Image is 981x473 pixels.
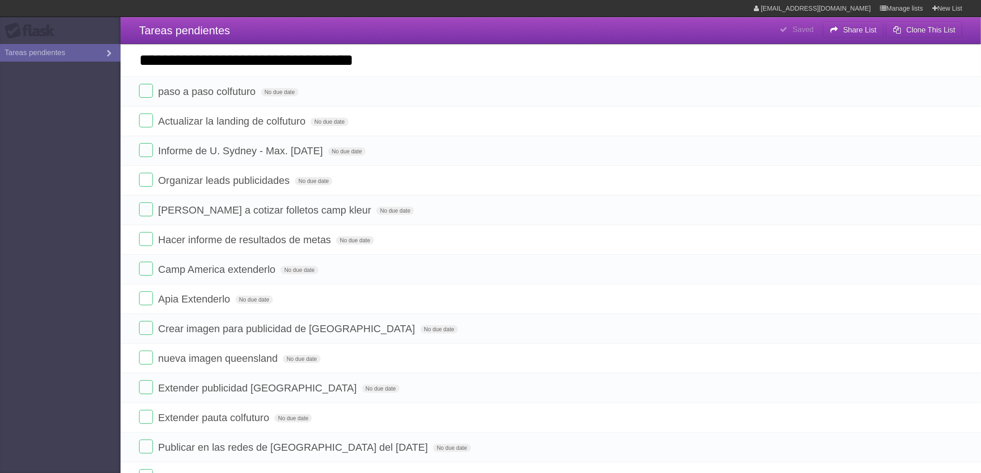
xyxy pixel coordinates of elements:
[139,321,153,335] label: Done
[236,296,273,304] span: No due date
[283,355,320,363] span: No due date
[886,22,962,38] button: Clone This List
[139,262,153,276] label: Done
[362,385,400,393] span: No due date
[139,114,153,127] label: Done
[158,234,333,246] span: Hacer informe de resultados de metas
[158,204,374,216] span: [PERSON_NAME] a cotizar folletos camp kleur
[139,202,153,216] label: Done
[158,115,308,127] span: Actualizar la landing de colfuturo
[328,147,366,156] span: No due date
[139,173,153,187] label: Done
[139,291,153,305] label: Done
[793,25,814,33] b: Saved
[261,88,299,96] span: No due date
[295,177,332,185] span: No due date
[139,24,230,37] span: Tareas pendientes
[158,145,325,157] span: Informe de U. Sydney - Max. [DATE]
[139,440,153,454] label: Done
[139,410,153,424] label: Done
[158,264,278,275] span: Camp America extenderlo
[139,380,153,394] label: Done
[433,444,471,452] span: No due date
[158,441,430,453] span: Publicar en las redes de [GEOGRAPHIC_DATA] del [DATE]
[139,143,153,157] label: Done
[158,323,417,334] span: Crear imagen para publicidad de [GEOGRAPHIC_DATA]
[823,22,884,38] button: Share List
[274,414,312,423] span: No due date
[280,266,318,274] span: No due date
[336,236,374,245] span: No due date
[843,26,877,34] b: Share List
[139,84,153,98] label: Done
[158,175,292,186] span: Organizar leads publicidades
[158,86,258,97] span: paso a paso colfuturo
[158,412,272,423] span: Extender pauta colfuturo
[376,207,414,215] span: No due date
[158,293,232,305] span: Apia Extenderlo
[139,232,153,246] label: Done
[158,382,359,394] span: Extender publicidad [GEOGRAPHIC_DATA]
[158,353,280,364] span: nueva imagen queensland
[311,118,348,126] span: No due date
[139,351,153,365] label: Done
[420,325,458,334] span: No due date
[906,26,956,34] b: Clone This List
[5,23,60,39] div: Flask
